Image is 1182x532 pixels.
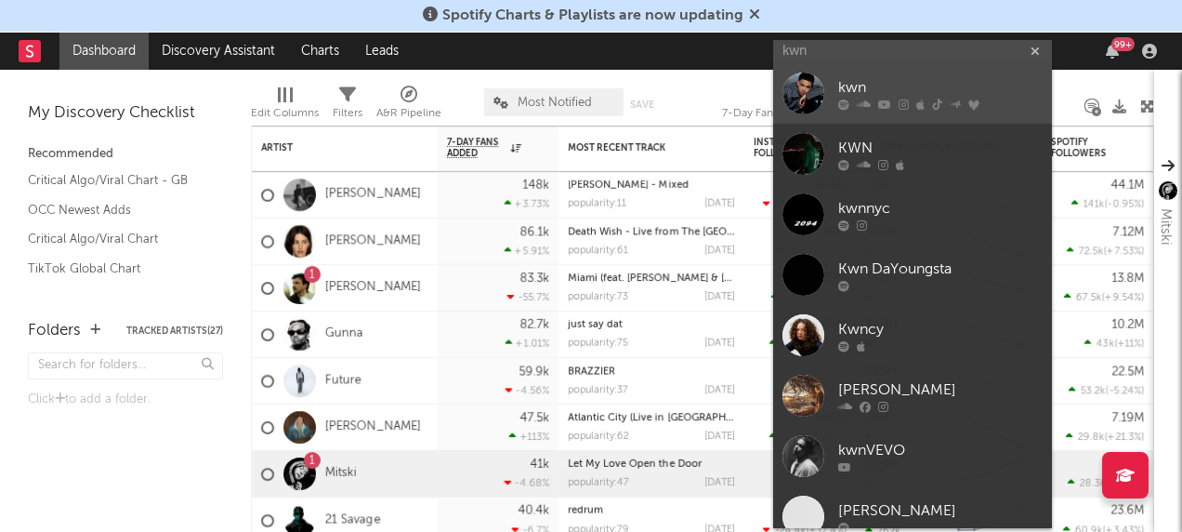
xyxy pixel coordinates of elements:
[518,505,549,517] div: 40.4k
[333,102,362,125] div: Filters
[519,366,549,378] div: 59.9k
[568,459,735,470] div: Let My Love Open the Door
[771,291,847,303] div: ( )
[325,233,421,249] a: [PERSON_NAME]
[838,138,1043,160] div: KWN
[1084,338,1144,350] div: ( )
[769,338,847,350] div: ( )
[568,366,735,377] div: BRAZZIER
[28,200,204,220] a: OCC Newest Adds
[522,180,549,192] div: 148k
[1112,226,1144,238] div: 7.12M
[1083,200,1105,210] span: 141k
[506,338,549,350] div: +1.01 %
[288,33,352,70] a: Charts
[505,245,549,257] div: +5.91 %
[773,305,1052,366] a: Kwncy
[530,459,549,471] div: 41k
[1079,246,1104,257] span: 72.5k
[518,97,592,109] span: Most Notified
[749,8,760,23] span: Dismiss
[568,246,628,256] div: popularity: 61
[630,100,654,110] button: Save
[1076,293,1102,303] span: 67.5k
[333,79,362,133] div: Filters
[568,227,735,237] div: Death Wish - Live from The O2 Arena
[1105,293,1141,303] span: +9.54 %
[704,292,735,302] div: [DATE]
[704,246,735,256] div: [DATE]
[838,319,1043,341] div: Kwncy
[838,259,1043,281] div: Kwn DaYoungsta
[1068,477,1144,489] div: ( )
[352,33,412,70] a: Leads
[773,245,1052,305] a: Kwn DaYoungsta
[704,385,735,395] div: [DATE]
[28,259,204,279] a: TikTok Global Chart
[1107,246,1141,257] span: +7.53 %
[568,413,993,423] a: Atlantic City (Live in [GEOGRAPHIC_DATA]) [feat. [PERSON_NAME] and [PERSON_NAME]]
[838,379,1043,402] div: [PERSON_NAME]
[1110,180,1144,192] div: 44.1M
[325,466,357,482] a: Mitski
[28,389,223,411] div: Click to add a folder.
[1066,431,1144,443] div: ( )
[1078,432,1105,443] span: 29.8k
[59,33,149,70] a: Dashboard
[1110,505,1144,517] div: 23.6M
[505,198,549,210] div: +3.73 %
[1111,273,1144,285] div: 13.8M
[261,142,401,153] div: Artist
[1111,366,1144,378] div: 22.5M
[568,478,629,488] div: popularity: 47
[773,366,1052,426] a: [PERSON_NAME]
[1109,386,1141,396] span: -5.24 %
[505,477,549,489] div: -4.68 %
[28,352,223,379] input: Search for folders...
[519,273,549,285] div: 83.3k
[773,40,1052,63] input: Search for artists
[773,124,1052,184] a: KWN
[1111,412,1144,424] div: 7.19M
[722,102,861,125] div: 7-Day Fans Added (7-Day Fans Added)
[1069,384,1144,396] div: ( )
[568,413,735,423] div: Atlantic City (Live in Jersey) [feat. Bruce Springsteen and Kings of Leon]
[1111,319,1144,331] div: 10.2M
[773,184,1052,245] a: kwnnyc
[149,33,288,70] a: Discovery Assistant
[519,412,549,424] div: 47.5k
[28,229,204,249] a: Critical Algo/Viral Chart
[568,366,615,377] a: BRAZZIER
[568,459,702,470] a: Let My Love Open the Door
[1108,432,1141,443] span: +21.3 %
[507,291,549,303] div: -55.7 %
[838,440,1043,462] div: kwnVEVO
[506,384,549,396] div: -4.56 %
[325,419,421,435] a: [PERSON_NAME]
[568,506,735,516] div: redrum
[568,320,623,330] a: just say dat
[28,102,223,125] div: My Discovery Checklist
[568,339,628,349] div: popularity: 75
[763,198,847,210] div: ( )
[838,77,1043,100] div: kwn
[838,198,1043,220] div: kwnnyc
[509,431,549,443] div: +113 %
[251,79,319,133] div: Edit Columns
[704,339,735,349] div: [DATE]
[325,280,421,296] a: [PERSON_NAME]
[325,187,421,203] a: [PERSON_NAME]
[376,102,441,125] div: A&R Pipeline
[704,478,735,488] div: [DATE]
[1051,137,1116,159] div: Spotify Followers
[28,143,223,166] div: Recommended
[568,142,707,153] div: Most Recent Track
[251,102,319,125] div: Edit Columns
[1106,44,1119,59] button: 99+
[325,326,363,342] a: Gunna
[1081,386,1106,396] span: 53.2k
[519,319,549,331] div: 82.7k
[769,431,847,443] div: ( )
[773,63,1052,124] a: kwn
[704,432,735,442] div: [DATE]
